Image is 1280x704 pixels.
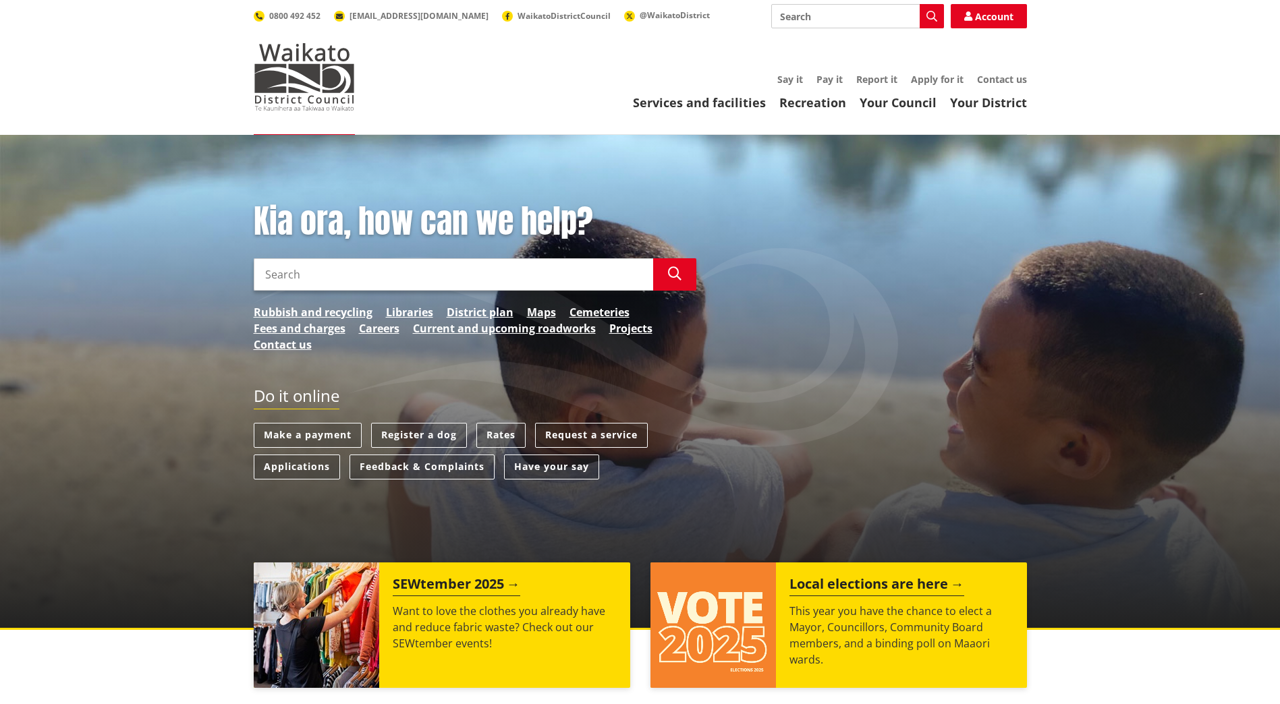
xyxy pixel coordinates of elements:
[977,73,1027,86] a: Contact us
[789,603,1013,668] p: This year you have the chance to elect a Mayor, Councillors, Community Board members, and a bindi...
[393,603,617,651] p: Want to love the clothes you already have and reduce fabric waste? Check out our SEWtember events!
[254,10,321,22] a: 0800 492 452
[254,562,379,688] img: SEWtember
[254,423,362,448] a: Make a payment
[350,454,495,479] a: Feedback & Complaints
[476,423,526,448] a: Rates
[640,9,710,21] span: @WaikatoDistrict
[254,258,653,291] input: Search input
[856,73,897,86] a: Report it
[413,320,596,336] a: Current and upcoming roadworks
[502,10,611,22] a: WaikatoDistrictCouncil
[771,4,944,28] input: Search input
[569,304,630,320] a: Cemeteries
[350,10,489,22] span: [EMAIL_ADDRESS][DOMAIN_NAME]
[254,320,345,336] a: Fees and charges
[816,73,843,86] a: Pay it
[254,454,340,479] a: Applications
[860,94,937,111] a: Your Council
[777,73,803,86] a: Say it
[624,9,710,21] a: @WaikatoDistrict
[950,94,1027,111] a: Your District
[254,336,312,353] a: Contact us
[359,320,399,336] a: Careers
[386,304,433,320] a: Libraries
[911,73,964,86] a: Apply for it
[254,202,696,241] h1: Kia ora, how can we help?
[254,43,355,111] img: Waikato District Council - Te Kaunihera aa Takiwaa o Waikato
[518,10,611,22] span: WaikatoDistrictCouncil
[334,10,489,22] a: [EMAIL_ADDRESS][DOMAIN_NAME]
[609,320,652,336] a: Projects
[535,423,648,448] a: Request a service
[633,94,766,111] a: Services and facilities
[269,10,321,22] span: 0800 492 452
[650,562,776,688] img: Vote 2025
[393,576,520,596] h2: SEWtember 2025
[254,562,630,688] a: SEWtember 2025 Want to love the clothes you already have and reduce fabric waste? Check out our S...
[527,304,556,320] a: Maps
[789,576,964,596] h2: Local elections are here
[504,454,599,479] a: Have your say
[447,304,513,320] a: District plan
[779,94,846,111] a: Recreation
[951,4,1027,28] a: Account
[371,423,467,448] a: Register a dog
[254,386,339,410] h2: Do it online
[650,562,1027,688] a: Local elections are here This year you have the chance to elect a Mayor, Councillors, Community B...
[254,304,372,320] a: Rubbish and recycling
